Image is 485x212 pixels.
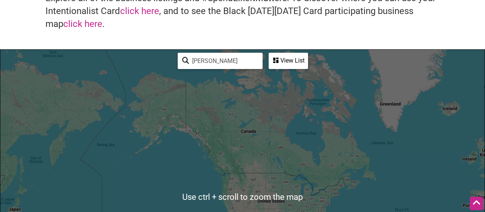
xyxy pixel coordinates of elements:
[189,53,258,68] input: Type to find and filter...
[269,53,307,68] div: View List
[269,53,308,69] div: See a list of the visible businesses
[63,19,102,29] a: click here
[120,6,159,16] a: click here
[470,197,483,210] div: Scroll Back to Top
[178,53,263,69] div: Type to search and filter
